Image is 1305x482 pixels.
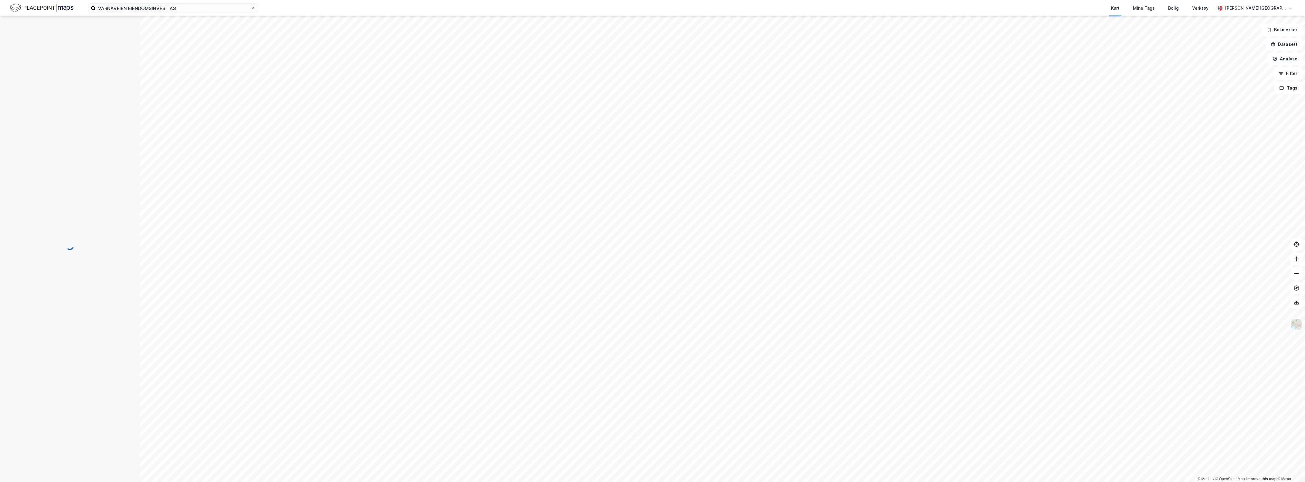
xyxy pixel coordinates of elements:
button: Datasett [1266,38,1303,50]
div: [PERSON_NAME][GEOGRAPHIC_DATA] [1225,5,1286,12]
img: spinner.a6d8c91a73a9ac5275cf975e30b51cfb.svg [65,241,75,250]
div: Bolig [1168,5,1179,12]
button: Filter [1273,67,1303,80]
a: Improve this map [1246,477,1276,481]
div: Kontrollprogram for chat [1275,453,1305,482]
a: OpenStreetMap [1215,477,1245,481]
img: Z [1291,319,1302,330]
div: Kart [1111,5,1120,12]
div: Verktøy [1192,5,1208,12]
button: Tags [1274,82,1303,94]
button: Bokmerker [1262,24,1303,36]
div: Mine Tags [1133,5,1155,12]
input: Søk på adresse, matrikkel, gårdeiere, leietakere eller personer [96,4,250,13]
a: Mapbox [1198,477,1214,481]
button: Analyse [1267,53,1303,65]
iframe: Chat Widget [1275,453,1305,482]
img: logo.f888ab2527a4732fd821a326f86c7f29.svg [10,3,73,13]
